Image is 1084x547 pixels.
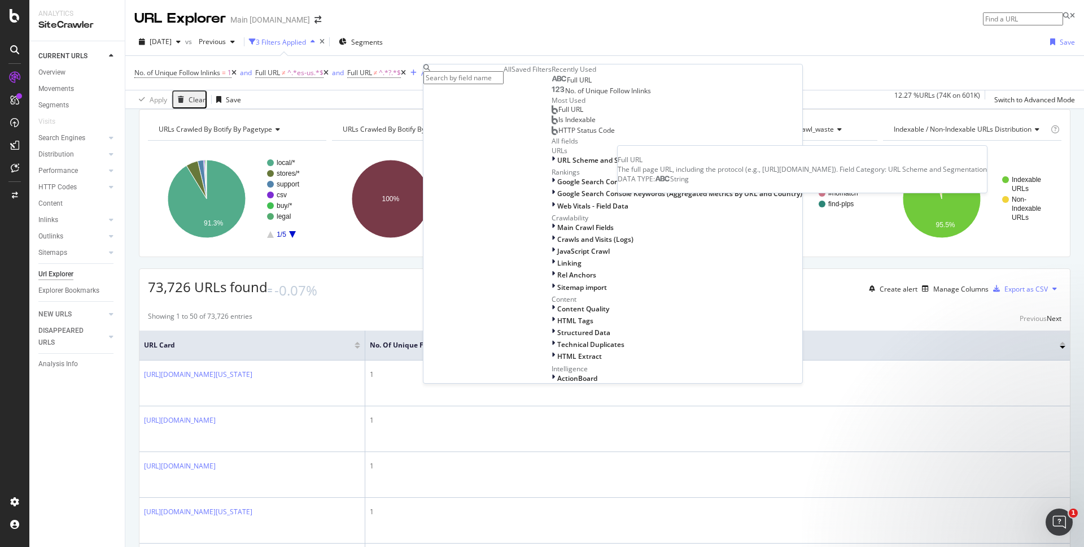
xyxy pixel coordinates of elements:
div: arrow-right-arrow-left [314,16,321,24]
div: 1 [370,461,1065,471]
h4: URLs Crawled By Botify By parameters [340,120,500,138]
span: HTML Tags [557,316,593,325]
div: and [240,68,252,77]
div: URL Explorer [134,9,226,28]
button: Apply [134,90,167,108]
div: Distribution [38,149,74,160]
a: CURRENT URLS [38,50,106,62]
div: -0.07% [274,281,317,300]
span: Full URL [255,68,280,77]
a: Distribution [38,149,106,160]
button: Previous [194,33,239,51]
div: Create alert [880,284,917,294]
span: HTML Extract [557,351,602,361]
text: csv [277,191,287,199]
div: Full URL [618,155,987,164]
span: ≠ [374,68,378,77]
div: Saved Filters [512,64,552,74]
div: A chart. [148,150,326,248]
button: Clear [172,90,207,108]
span: Full URL [567,75,592,85]
a: DISAPPEARED URLS [38,325,106,349]
a: Segments [38,99,117,111]
div: Next [1047,314,1061,323]
span: No. of Unique Follow Inlinks [134,68,220,77]
div: Sitemaps [38,247,67,259]
h4: URLs Crawled By Botify By pagetype [156,120,316,138]
div: Inlinks [38,214,58,226]
div: SiteCrawler [38,19,116,32]
span: 73,726 URLs found [148,277,268,296]
text: 1/5 [277,231,286,238]
span: URLs Crawled By Botify By crawl_waste [710,124,834,134]
span: ^.*es-us.*$ [287,65,324,81]
span: Full URL [558,105,583,114]
text: Indexable [1012,205,1041,212]
text: URLs [1012,185,1029,193]
span: String [670,174,689,184]
text: URLs [1012,214,1029,222]
div: Save [1060,37,1075,47]
span: Structured Data [557,328,610,337]
div: Manage Columns [933,284,989,294]
span: Content Quality [557,304,609,314]
a: Explorer Bookmarks [38,285,117,297]
div: Intelligence [552,364,802,374]
a: Inlinks [38,214,106,226]
div: Apply [150,95,167,105]
div: NEW URLS [38,309,72,320]
a: Analysis Info [38,358,117,370]
span: vs [185,37,194,46]
span: Is Indexable [558,115,596,124]
span: URLs Crawled By Botify By pagetype [159,124,272,134]
div: The full page URL, including the protocol (e.g., [URL][DOMAIN_NAME]). Field Category: URL Scheme ... [618,164,987,174]
span: Main Crawl Fields [557,223,614,232]
div: 3 Filters Applied [256,37,306,47]
span: Rel Anchors [557,270,596,280]
button: Segments [334,33,387,51]
div: Explorer Bookmarks [38,285,99,297]
button: Add Filter [406,66,451,80]
a: Content [38,198,117,210]
div: Performance [38,165,78,177]
button: and [329,67,347,78]
span: Google Search Console Keywords (Aggregated Metrics By URL) [557,177,760,186]
a: Search Engines [38,132,106,144]
a: Visits [38,116,67,128]
a: Performance [38,165,106,177]
svg: A chart. [332,150,510,248]
span: = [222,68,226,77]
div: Overview [38,67,65,79]
span: Previous [194,37,226,46]
text: stores/* [277,170,300,177]
div: 1 [370,370,1065,380]
button: Export as CSV [989,280,1048,298]
span: ≠ [282,68,286,77]
a: [URL][DOMAIN_NAME][US_STATE] [144,370,252,379]
button: Next [1047,311,1061,325]
div: Content [552,294,802,304]
span: Web Vitals - Field Data [557,201,628,211]
input: Search by field name [423,71,504,84]
text: find-plps [828,200,854,208]
span: URL Scheme and Segmentation [557,155,661,165]
div: Url Explorer [38,268,73,280]
div: Recently Used [552,64,802,74]
a: [URL][DOMAIN_NAME] [144,415,216,425]
text: Non- [1012,196,1026,203]
div: All [504,64,512,74]
div: Analytics [38,9,116,19]
button: Previous [1020,311,1047,325]
div: and [332,68,344,77]
span: JavaScript Crawl [557,246,610,256]
svg: A chart. [883,150,1061,248]
button: Manage Columns [917,282,989,296]
text: support [277,180,300,188]
span: URLs Crawled By Botify By parameters [343,124,464,134]
div: URLs [552,146,802,155]
a: Url Explorer [38,268,117,280]
a: NEW URLS [38,309,106,320]
button: Save [212,90,241,108]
